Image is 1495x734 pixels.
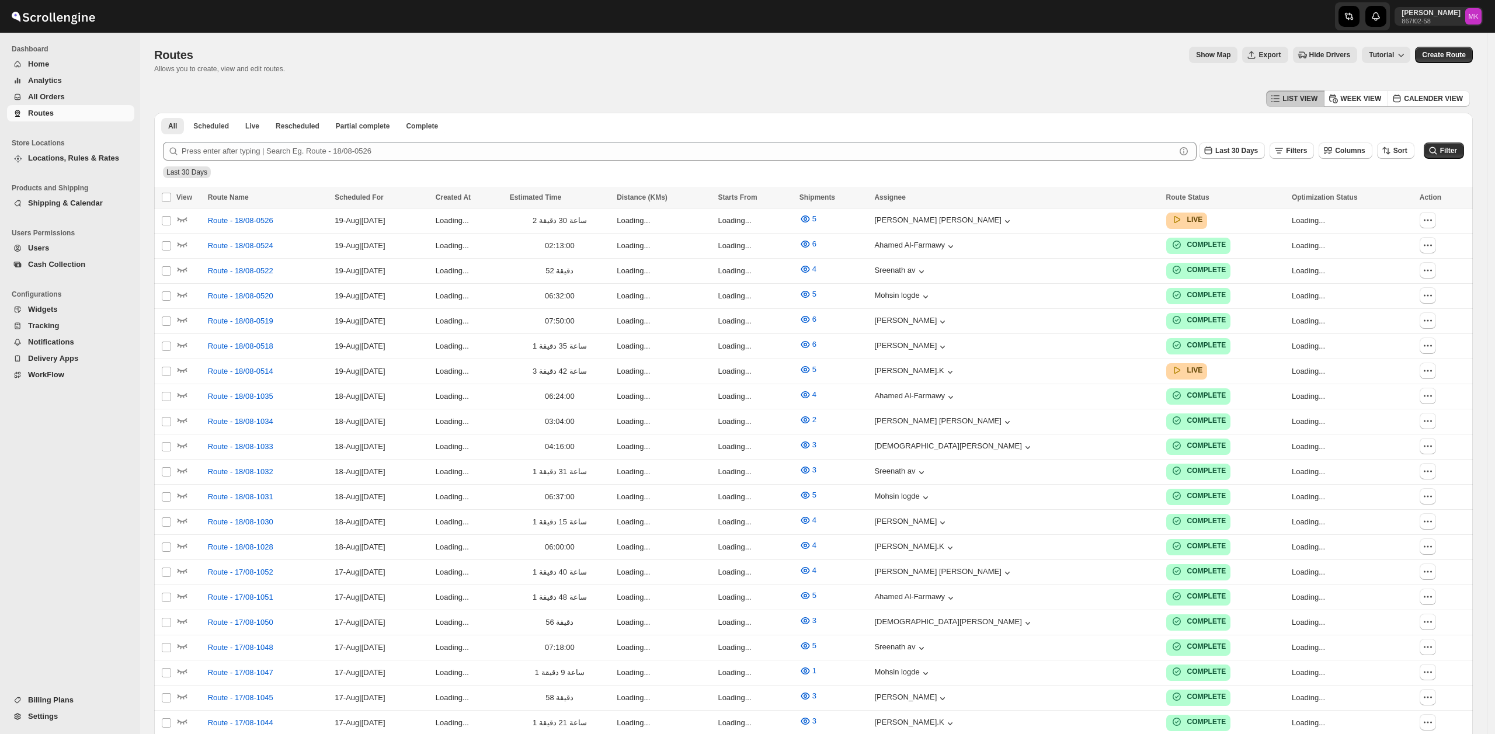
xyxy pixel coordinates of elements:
span: Distance (KMs) [617,193,667,201]
b: COMPLETE [1187,467,1226,475]
p: Loading... [617,290,711,302]
button: LIST VIEW [1266,91,1324,107]
p: Loading... [718,340,792,352]
span: Export [1258,50,1281,60]
p: Loading... [1292,240,1413,252]
button: 4 [792,260,823,279]
button: COMPLETE [1171,465,1226,476]
button: Route - 18/08-1034 [201,412,280,431]
p: Loading... [1292,340,1413,352]
p: Loading... [718,215,792,227]
input: Press enter after typing | Search Eg. Route - 18/08-0526 [182,142,1176,161]
button: LIVE [1171,214,1203,225]
button: [PERSON_NAME] [874,517,948,528]
button: 5 [792,210,823,228]
b: COMPLETE [1187,693,1226,701]
span: Route - 18/08-1032 [208,466,273,478]
span: WorkFlow [28,370,64,379]
span: Tracking [28,321,59,330]
b: COMPLETE [1187,517,1226,525]
p: Loading... [1292,215,1413,227]
button: Route - 18/08-0519 [201,312,280,331]
button: [PERSON_NAME] [874,693,948,704]
button: Sreenath av [874,642,927,654]
span: Delivery Apps [28,354,78,363]
p: Loading... [617,366,711,377]
button: 5 [792,285,823,304]
div: Mohsin logde [874,667,931,679]
p: Loading... [436,265,503,277]
span: 4 [812,541,816,549]
p: Loading... [1292,290,1413,302]
span: Route Name [208,193,249,201]
span: Notifications [28,338,74,346]
button: Analytics [7,72,134,89]
span: Route - 18/08-0526 [208,215,273,227]
p: 867f02-58 [1402,18,1461,25]
button: Widgets [7,301,134,318]
span: 19-Aug | [DATE] [335,291,385,300]
div: 02:13:00 [510,240,610,252]
div: [PERSON_NAME] [874,341,948,353]
span: Route - 18/08-0519 [208,315,273,327]
button: 3 [792,687,823,705]
p: Loading... [1292,265,1413,277]
button: COMPLETE [1171,666,1226,677]
span: Cash Collection [28,260,85,269]
p: Loading... [1292,315,1413,327]
b: COMPLETE [1187,266,1226,274]
span: 3 [812,440,816,449]
b: COMPLETE [1187,391,1226,399]
button: User menu [1395,7,1483,26]
b: COMPLETE [1187,642,1226,650]
button: WEEK VIEW [1324,91,1388,107]
span: Users [28,243,49,252]
button: COMPLETE [1171,565,1226,577]
div: 52 دقيقة [510,265,610,277]
span: Tutorial [1369,51,1394,60]
span: Route - 17/08-1050 [208,617,273,628]
button: Routes [7,105,134,121]
button: Route - 18/08-1032 [201,462,280,481]
span: Optimization Status [1292,193,1358,201]
p: Loading... [718,240,792,252]
button: Route - 18/08-1035 [201,387,280,406]
button: Users [7,240,134,256]
span: Configurations [12,290,134,299]
button: 5 [792,636,823,655]
span: 6 [812,239,816,248]
button: 3 [792,461,823,479]
span: Route - 17/08-1047 [208,667,273,679]
span: Route Status [1166,193,1209,201]
button: [PERSON_NAME].K [874,542,955,554]
span: Shipments [799,193,835,201]
span: Users Permissions [12,228,134,238]
div: Ahamed Al-Farmawy [874,241,957,252]
button: 4 [792,536,823,555]
b: COMPLETE [1187,718,1226,726]
button: [PERSON_NAME] [PERSON_NAME] [874,416,1013,428]
span: View [176,193,192,201]
button: Last 30 Days [1199,142,1265,159]
span: 5 [812,591,816,600]
span: Complete [406,121,438,131]
span: 4 [812,390,816,399]
button: Route - 18/08-1030 [201,513,280,531]
img: ScrollEngine [9,2,97,31]
b: COMPLETE [1187,492,1226,500]
button: Cash Collection [7,256,134,273]
b: COMPLETE [1187,291,1226,299]
button: Route - 17/08-1047 [201,663,280,682]
span: Created At [436,193,471,201]
span: 5 [812,641,816,650]
b: COMPLETE [1187,441,1226,450]
button: Sreenath av [874,266,927,277]
button: Route - 17/08-1045 [201,688,280,707]
span: Billing Plans [28,695,74,704]
button: 5 [792,586,823,605]
span: Columns [1335,147,1365,155]
span: Show Map [1196,50,1230,60]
